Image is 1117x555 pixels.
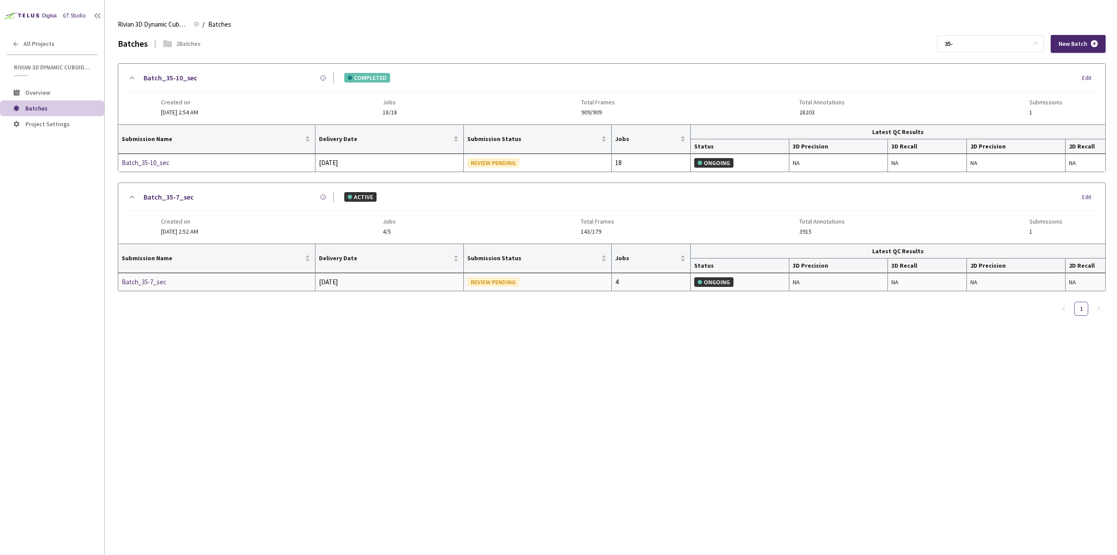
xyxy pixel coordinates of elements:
div: REVIEW PENDING [467,277,519,287]
span: Project Settings [25,120,70,128]
th: Submission Status [464,244,612,273]
div: ONGOING [694,158,733,168]
span: Total Annotations [799,218,845,225]
a: Batch_35-10_sec [122,158,214,168]
input: Search [939,36,1032,52]
span: 909/909 [581,109,615,116]
div: Batches [118,37,148,50]
span: Rivian 3D Dynamic Cuboids[2024-25] [14,64,92,71]
th: 3D Recall [888,259,967,273]
div: Batch_35-10_secCOMPLETEDEditCreated on[DATE] 2:54 AMJobs18/18Total Frames909/909Total Annotations... [118,64,1105,124]
li: Next Page [1092,302,1106,316]
div: Edit [1082,74,1096,83]
div: GT Studio [63,11,86,20]
div: 18 [615,158,687,168]
div: [DATE] [319,158,459,168]
span: Submission Status [467,255,600,262]
span: Batches [208,19,231,30]
li: 1 [1074,302,1088,316]
span: right [1096,306,1101,311]
span: left [1061,306,1066,311]
span: 18/18 [383,109,397,116]
div: NA [1069,277,1102,287]
span: Submissions [1029,218,1062,225]
th: Latest QC Results [691,125,1105,139]
span: All Projects [24,40,55,48]
div: 2 Batches [176,39,201,48]
a: Batch_35-10_sec [144,72,197,83]
span: 143/179 [581,228,614,235]
th: Submission Status [464,125,612,154]
th: 3D Precision [789,259,888,273]
span: Total Annotations [799,99,845,106]
th: Submission Name [118,244,315,273]
span: Created on [161,99,198,106]
span: Jobs [615,135,678,142]
span: Total Frames [581,99,615,106]
a: 1 [1075,302,1088,315]
button: left [1057,302,1071,316]
div: NA [793,158,884,168]
div: COMPLETED [344,73,390,83]
th: Delivery Date [315,125,463,154]
span: New Batch [1059,40,1087,48]
span: 28203 [799,109,845,116]
span: Submission Name [122,255,303,262]
span: 4/5 [383,228,396,235]
th: 3D Recall [888,139,967,154]
button: right [1092,302,1106,316]
span: 1 [1029,109,1062,116]
th: 2D Recall [1066,139,1105,154]
th: Submission Name [118,125,315,154]
div: NA [970,277,1062,287]
th: Status [691,139,789,154]
span: Submissions [1029,99,1062,106]
span: Jobs [383,218,396,225]
div: NA [793,277,884,287]
div: NA [891,158,963,168]
span: Rivian 3D Dynamic Cuboids[2024-25] [118,19,188,30]
div: [DATE] [319,277,459,287]
span: 1 [1029,228,1062,235]
span: [DATE] 2:52 AM [161,228,198,235]
span: Batches [25,104,48,112]
span: Jobs [383,99,397,106]
th: Status [691,259,789,273]
span: Jobs [615,255,678,262]
th: Jobs [612,244,691,273]
th: 2D Precision [967,259,1066,273]
th: 3D Precision [789,139,888,154]
th: Latest QC Results [691,244,1105,259]
span: Overview [25,89,50,97]
span: 3915 [799,228,845,235]
div: Edit [1082,193,1096,202]
a: Batch_35-7_sec [144,192,194,203]
th: Delivery Date [315,244,463,273]
div: Batch_35-7_secACTIVEEditCreated on[DATE] 2:52 AMJobs4/5Total Frames143/179Total Annotations3915Su... [118,183,1105,244]
div: 4 [615,277,687,287]
th: 2D Recall [1066,259,1105,273]
li: / [202,19,205,30]
div: NA [970,158,1062,168]
a: Batch_35-7_sec [122,277,214,287]
span: Total Frames [581,218,614,225]
div: NA [891,277,963,287]
li: Previous Page [1057,302,1071,316]
div: REVIEW PENDING [467,158,519,168]
span: Delivery Date [319,135,451,142]
span: Created on [161,218,198,225]
span: Submission Name [122,135,303,142]
span: Submission Status [467,135,600,142]
span: [DATE] 2:54 AM [161,108,198,116]
span: Delivery Date [319,255,451,262]
th: 2D Precision [967,139,1066,154]
div: ONGOING [694,277,733,287]
div: ACTIVE [344,192,377,202]
th: Jobs [612,125,691,154]
div: NA [1069,158,1102,168]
